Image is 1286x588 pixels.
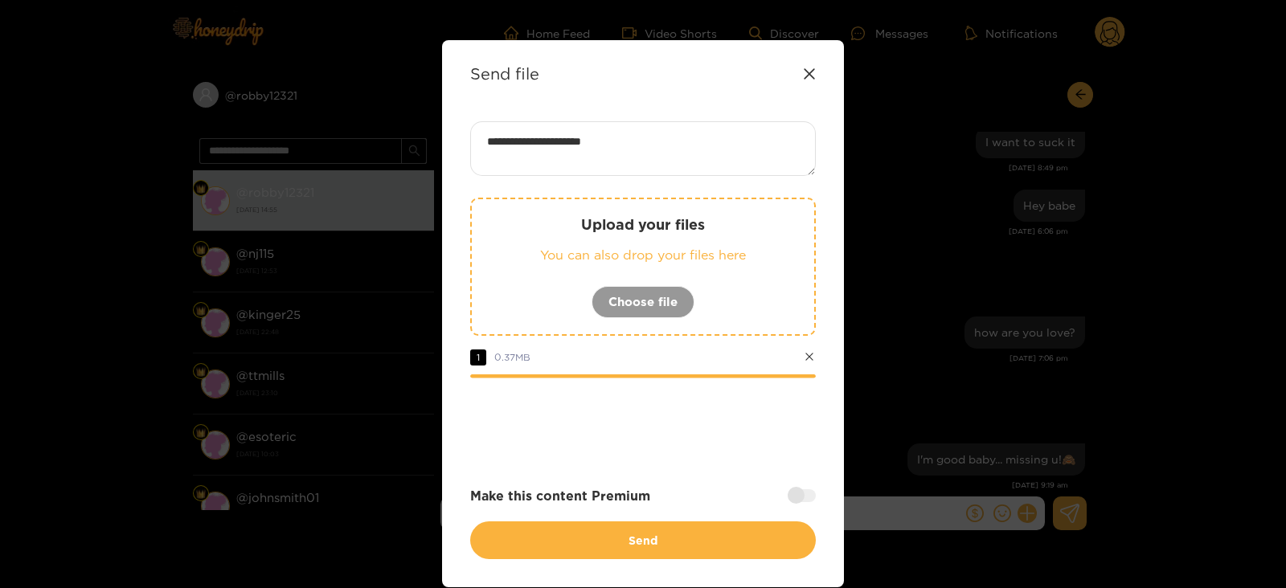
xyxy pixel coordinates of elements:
strong: Make this content Premium [470,487,650,505]
button: Choose file [592,286,694,318]
span: 1 [470,349,486,365]
strong: Send file [470,64,539,83]
button: Send [470,521,816,559]
span: 0.37 MB [494,352,530,362]
p: Upload your files [504,215,782,234]
p: You can also drop your files here [504,246,782,264]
